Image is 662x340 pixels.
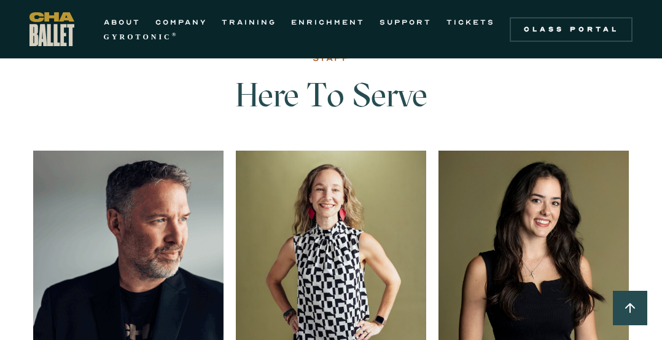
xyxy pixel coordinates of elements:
h3: Here To Serve [131,77,531,138]
sup: ® [172,31,179,38]
a: GYROTONIC® [104,30,179,44]
a: ABOUT [104,15,141,30]
a: ENRICHMENT [291,15,365,30]
a: home [29,12,74,46]
a: Class Portal [510,17,633,42]
a: TRAINING [222,15,276,30]
div: STAFF [313,51,350,66]
div: Class Portal [517,25,625,34]
strong: GYROTONIC [104,33,172,41]
a: COMPANY [155,15,207,30]
a: TICKETS [446,15,495,30]
a: SUPPORT [380,15,432,30]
